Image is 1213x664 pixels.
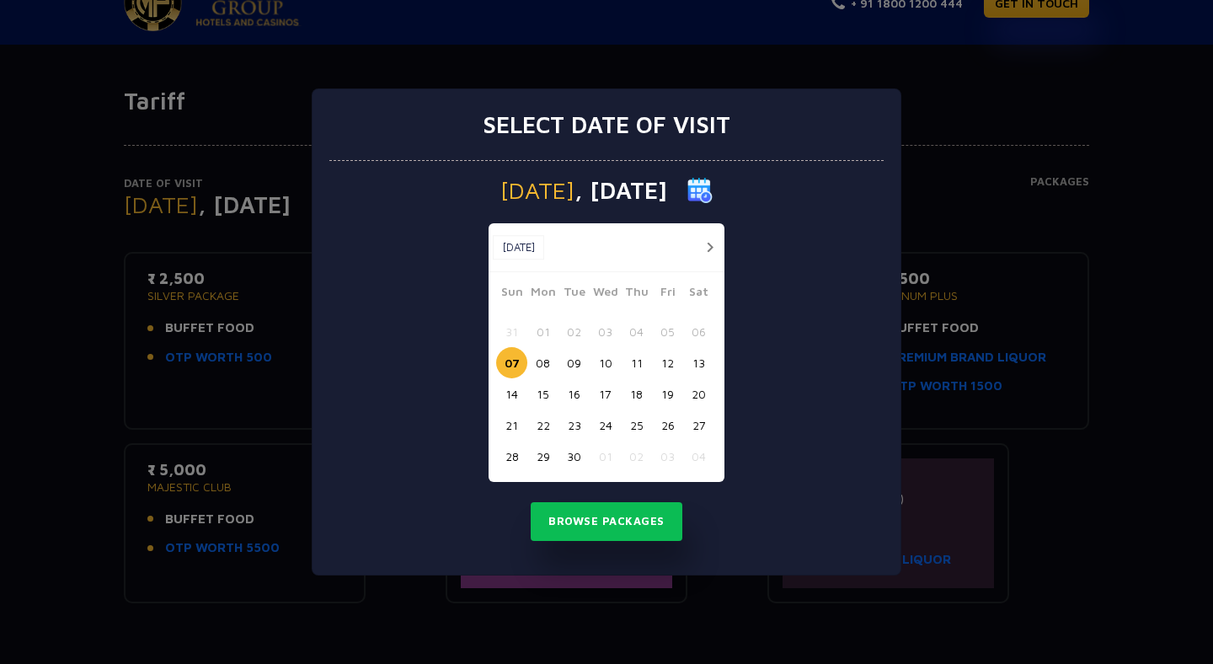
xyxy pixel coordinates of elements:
[652,441,683,472] button: 03
[621,441,652,472] button: 02
[621,410,652,441] button: 25
[652,316,683,347] button: 05
[527,347,558,378] button: 08
[558,410,590,441] button: 23
[558,378,590,410] button: 16
[531,502,682,541] button: Browse Packages
[590,410,621,441] button: 24
[500,179,574,202] span: [DATE]
[483,110,730,139] h3: Select date of visit
[558,316,590,347] button: 02
[683,410,714,441] button: 27
[590,441,621,472] button: 01
[527,378,558,410] button: 15
[558,441,590,472] button: 30
[621,378,652,410] button: 18
[493,235,544,260] button: [DATE]
[527,410,558,441] button: 22
[621,316,652,347] button: 04
[496,316,527,347] button: 31
[621,282,652,306] span: Thu
[683,347,714,378] button: 13
[683,316,714,347] button: 06
[590,316,621,347] button: 03
[496,378,527,410] button: 14
[683,378,714,410] button: 20
[683,441,714,472] button: 04
[621,347,652,378] button: 11
[652,410,683,441] button: 26
[527,316,558,347] button: 01
[496,410,527,441] button: 21
[687,178,713,203] img: calender icon
[652,347,683,378] button: 12
[590,378,621,410] button: 17
[652,378,683,410] button: 19
[558,282,590,306] span: Tue
[496,347,527,378] button: 07
[496,441,527,472] button: 28
[590,347,621,378] button: 10
[574,179,667,202] span: , [DATE]
[496,282,527,306] span: Sun
[652,282,683,306] span: Fri
[527,282,558,306] span: Mon
[683,282,714,306] span: Sat
[527,441,558,472] button: 29
[558,347,590,378] button: 09
[590,282,621,306] span: Wed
